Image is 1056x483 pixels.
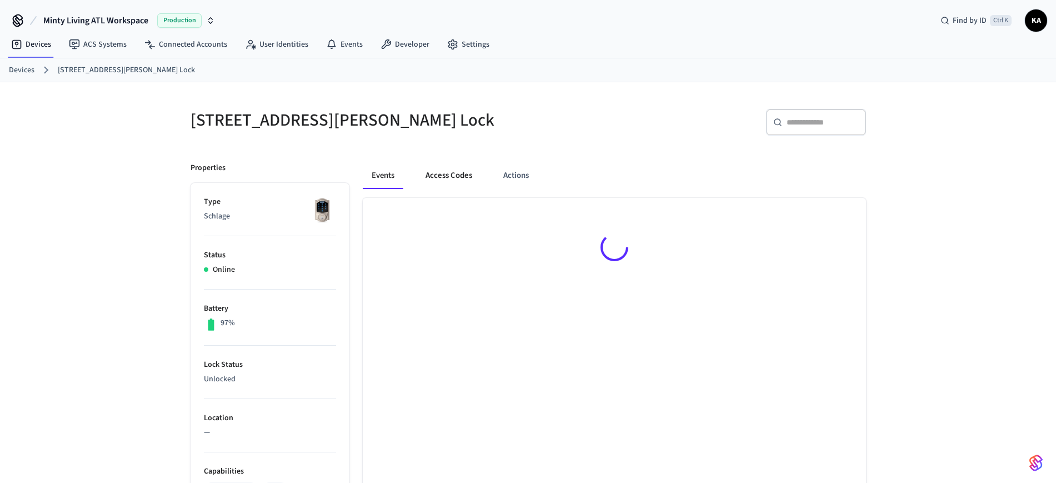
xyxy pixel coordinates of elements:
p: Properties [191,162,226,174]
div: Find by IDCtrl K [932,11,1020,31]
p: Lock Status [204,359,336,371]
p: 97% [221,317,235,329]
a: ACS Systems [60,34,136,54]
button: Events [363,162,403,189]
span: KA [1026,11,1046,31]
p: — [204,427,336,439]
a: Connected Accounts [136,34,236,54]
span: Production [157,13,202,28]
button: Access Codes [417,162,481,189]
div: ant example [363,162,866,189]
a: [STREET_ADDRESS][PERSON_NAME] Lock [58,64,195,76]
a: Events [317,34,372,54]
h5: [STREET_ADDRESS][PERSON_NAME] Lock [191,109,522,132]
p: Location [204,412,336,424]
p: Unlocked [204,374,336,385]
button: KA [1025,9,1047,32]
span: Find by ID [953,15,987,26]
span: Ctrl K [990,15,1012,26]
p: Status [204,250,336,261]
img: Schlage Sense Smart Deadbolt with Camelot Trim, Front [308,196,336,224]
p: Type [204,196,336,208]
p: Capabilities [204,466,336,477]
a: Devices [9,64,34,76]
a: Devices [2,34,60,54]
img: SeamLogoGradient.69752ec5.svg [1029,454,1043,472]
a: User Identities [236,34,317,54]
button: Actions [494,162,538,189]
p: Online [213,264,235,276]
a: Settings [438,34,498,54]
p: Battery [204,303,336,315]
p: Schlage [204,211,336,222]
span: Minty Living ATL Workspace [43,14,148,27]
a: Developer [372,34,438,54]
